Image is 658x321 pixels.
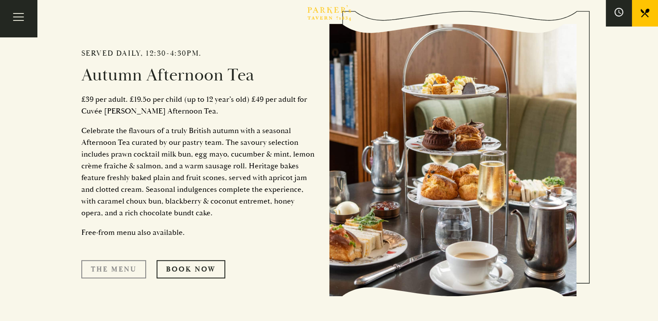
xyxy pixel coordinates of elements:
[81,49,316,58] h2: Served daily, 12:30-4:30pm.
[81,94,316,117] p: £39 per adult. £19.5o per child (up to 12 year’s old) £49 per adult for Cuvée [PERSON_NAME] After...
[81,65,316,86] h2: Autumn Afternoon Tea
[81,260,146,278] a: The Menu
[81,125,316,219] p: Celebrate the flavours of a truly British autumn with a seasonal Afternoon Tea curated by our pas...
[81,227,316,238] p: Free-from menu also available.
[157,260,225,278] a: Book Now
